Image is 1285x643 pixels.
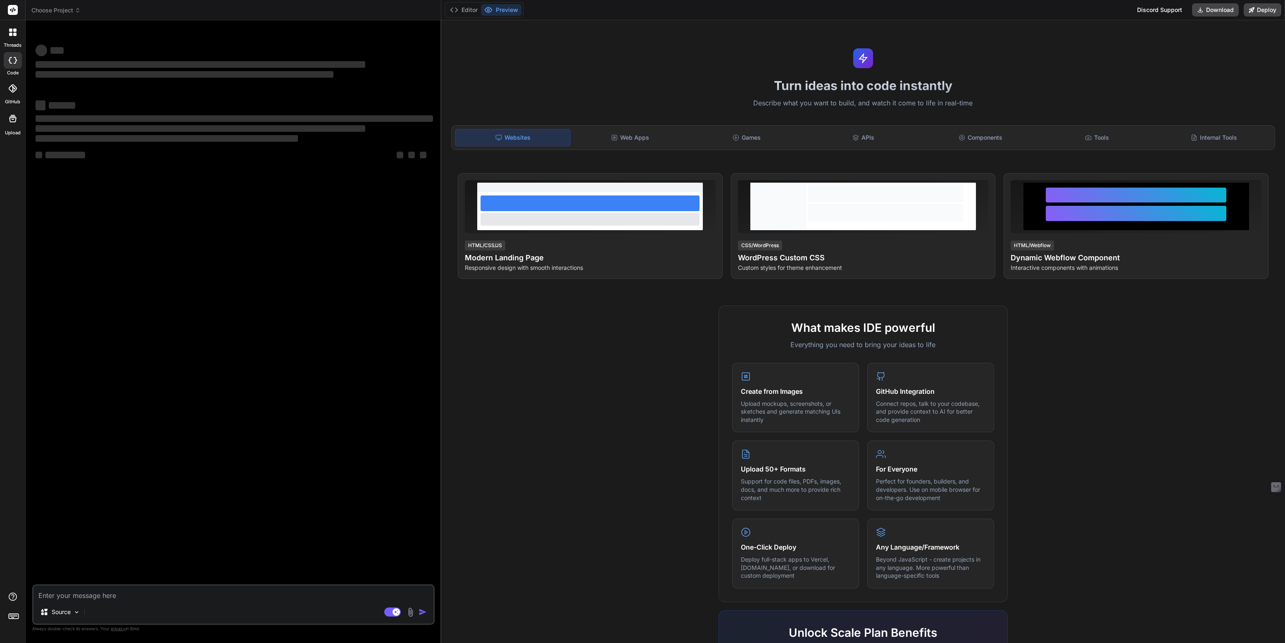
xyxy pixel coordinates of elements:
h1: Turn ideas into code instantly [446,78,1280,93]
button: Download [1192,3,1239,17]
div: Discord Support [1132,3,1187,17]
p: Upload mockups, screenshots, or sketches and generate matching UIs instantly [741,400,850,424]
div: Websites [455,129,571,146]
p: Beyond JavaScript - create projects in any language. More powerful than language-specific tools [876,555,985,580]
p: Deploy full-stack apps to Vercel, [DOMAIN_NAME], or download for custom deployment [741,555,850,580]
h4: Modern Landing Page [465,252,716,264]
h4: GitHub Integration [876,386,985,396]
div: Web Apps [572,129,688,146]
p: Describe what you want to build, and watch it come to life in real-time [446,98,1280,109]
h4: For Everyone [876,464,985,474]
p: Perfect for founders, builders, and developers. Use on mobile browser for on-the-go development [876,477,985,502]
h4: Upload 50+ Formats [741,464,850,474]
div: HTML/Webflow [1011,241,1054,250]
h4: One-Click Deploy [741,542,850,552]
span: ‌ [36,71,333,78]
span: ‌ [36,125,365,132]
button: Deploy [1244,3,1281,17]
div: CSS/WordPress [738,241,782,250]
div: Components [923,129,1038,146]
span: Choose Project [31,6,81,14]
label: code [7,69,19,76]
button: Preview [481,4,521,16]
label: Upload [5,129,21,136]
span: ‌ [408,152,415,158]
p: Interactive components with animations [1011,264,1261,272]
p: Responsive design with smooth interactions [465,264,716,272]
img: Pick Models [73,609,80,616]
label: GitHub [5,98,20,105]
span: ‌ [36,61,365,68]
span: privacy [111,626,126,631]
span: ‌ [36,100,45,110]
p: Support for code files, PDFs, images, docs, and much more to provide rich context [741,477,850,502]
h4: WordPress Custom CSS [738,252,989,264]
img: icon [419,608,427,616]
span: ‌ [36,45,47,56]
p: Everything you need to bring your ideas to life [732,340,994,350]
div: Tools [1040,129,1155,146]
h2: What makes IDE powerful [732,319,994,336]
span: ‌ [36,152,42,158]
span: ‌ [36,135,298,142]
span: ‌ [36,115,433,122]
span: ‌ [420,152,426,158]
p: Connect repos, talk to your codebase, and provide context to AI for better code generation [876,400,985,424]
div: Games [689,129,804,146]
button: Editor [447,4,481,16]
span: ‌ [50,47,64,54]
p: Custom styles for theme enhancement [738,264,989,272]
div: APIs [806,129,921,146]
h4: Any Language/Framework [876,542,985,552]
p: Source [52,608,71,616]
h2: Unlock Scale Plan Benefits [732,624,994,641]
span: ‌ [49,102,75,109]
p: Always double-check its answers. Your in Bind [32,625,435,633]
h4: Dynamic Webflow Component [1011,252,1261,264]
div: HTML/CSS/JS [465,241,505,250]
span: ‌ [397,152,403,158]
label: threads [4,42,21,49]
span: ‌ [45,152,85,158]
img: attachment [406,607,415,617]
h4: Create from Images [741,386,850,396]
div: Internal Tools [1156,129,1271,146]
